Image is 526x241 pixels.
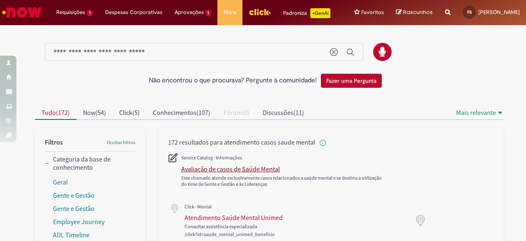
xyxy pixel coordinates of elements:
span: [PERSON_NAME] [478,9,520,16]
span: More [224,8,236,16]
div: Padroniza [283,8,330,18]
h2: Não encontrou o que procurava? Pergunte à comunidade! [149,77,317,84]
span: Despesas Corporativas [105,8,162,16]
span: 1 [205,9,212,16]
span: Aprovações [175,8,204,16]
img: click_logo_yellow_360x200.png [249,6,271,18]
p: +GenAi [310,8,330,18]
span: FS [467,9,472,15]
span: Requisições [56,8,85,16]
span: Rascunhos [403,8,433,16]
img: ServiceNow [1,4,43,21]
span: Favoritos [361,8,384,16]
span: 1 [87,9,93,16]
button: Fazer uma Pergunta [321,74,382,88]
a: Rascunhos [396,9,433,16]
